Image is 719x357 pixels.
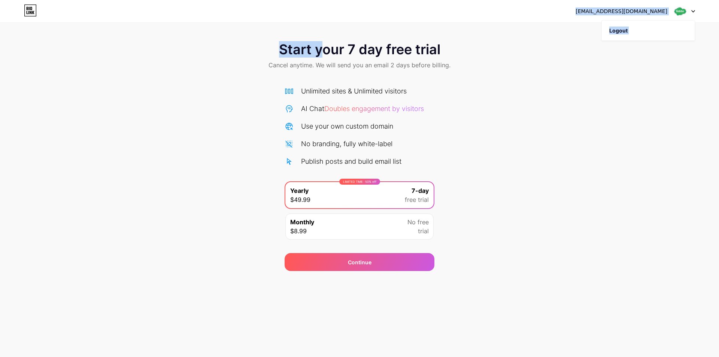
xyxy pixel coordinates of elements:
[301,86,407,96] div: Unlimited sites & Unlimited visitors
[576,7,667,15] div: [EMAIL_ADDRESS][DOMAIN_NAME]
[290,227,307,236] span: $8.99
[324,105,424,113] span: Doubles engagement by visitors
[290,218,314,227] span: Monthly
[412,186,429,195] span: 7-day
[301,104,424,114] div: AI Chat
[301,139,392,149] div: No branding, fully white-label
[290,195,310,204] span: $49.99
[418,227,429,236] span: trial
[348,258,371,266] div: Continue
[290,186,309,195] span: Yearly
[301,156,401,166] div: Publish posts and build email list
[673,4,687,18] img: Javoxir Otajonov
[279,42,440,57] span: Start your 7 day free trial
[269,61,450,70] span: Cancel anytime. We will send you an email 2 days before billing.
[339,179,380,185] div: LIMITED TIME : 50% off
[405,195,429,204] span: free trial
[602,21,695,41] li: Logout
[301,121,393,131] div: Use your own custom domain
[407,218,429,227] span: No free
